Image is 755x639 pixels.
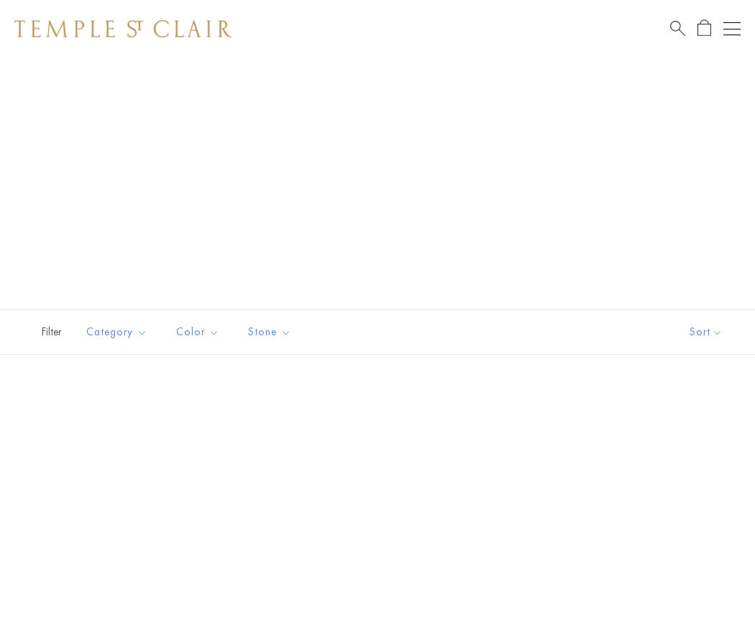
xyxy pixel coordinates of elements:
[14,20,232,37] img: Temple St. Clair
[75,316,158,348] button: Category
[657,310,755,354] button: Show sort by
[79,323,158,341] span: Category
[723,20,741,37] button: Open navigation
[697,19,711,37] a: Open Shopping Bag
[169,323,230,341] span: Color
[670,19,685,37] a: Search
[241,323,302,341] span: Stone
[165,316,230,348] button: Color
[237,316,302,348] button: Stone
